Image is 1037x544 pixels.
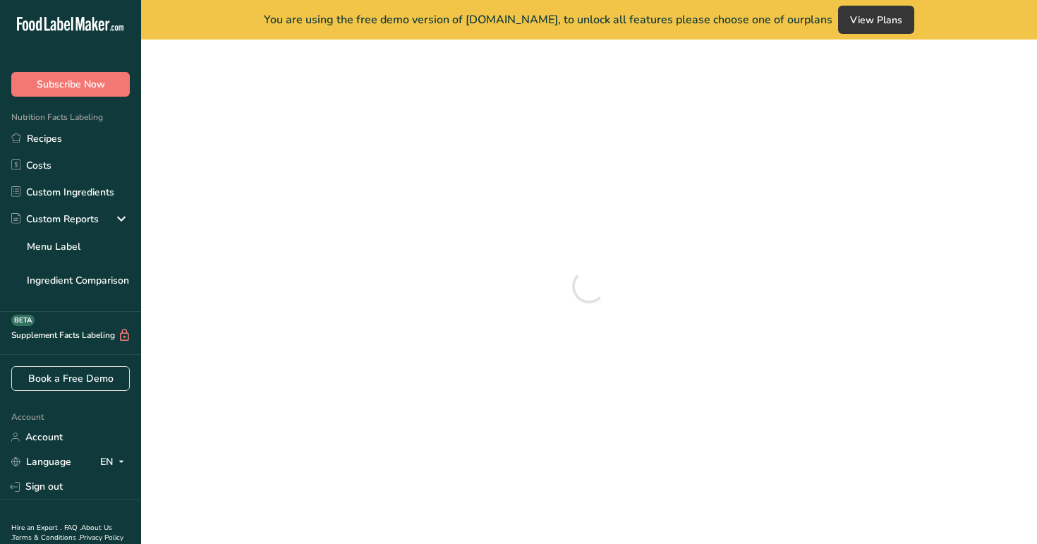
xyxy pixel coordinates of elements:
[11,72,130,97] button: Subscribe Now
[100,454,130,471] div: EN
[11,212,99,226] div: Custom Reports
[838,6,914,34] button: View Plans
[804,12,832,28] span: plans
[37,77,105,92] span: Subscribe Now
[264,11,832,28] span: You are using the free demo version of [DOMAIN_NAME], to unlock all features please choose one of...
[11,523,112,543] a: About Us .
[850,13,902,27] span: View Plans
[11,523,61,533] a: Hire an Expert .
[80,533,123,543] a: Privacy Policy
[64,523,81,533] a: FAQ .
[11,315,35,326] div: BETA
[12,533,80,543] a: Terms & Conditions .
[11,366,130,391] a: Book a Free Demo
[11,449,71,474] a: Language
